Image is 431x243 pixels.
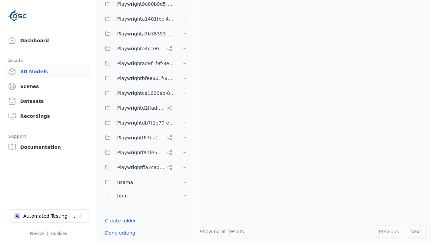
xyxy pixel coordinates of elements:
button: Create folder [101,215,140,227]
span: Playwrightbfee801f-8be1-42a6-b774-94c49e43b650 [117,74,175,82]
span: Playwrighta3b78353-5999-46c5-9eab-70007203469a [117,30,175,38]
a: 3D Models [5,65,91,78]
button: Done editing [101,227,139,239]
span: Showing all results [200,229,244,234]
a: Scenes [5,80,91,93]
button: Playwrighta3b78353-5999-46c5-9eab-70007203469a [101,27,175,40]
span: | [47,231,48,236]
span: usama [117,178,133,186]
div: Assets [8,57,89,65]
button: Playwrightf67ba199-386a-42d1-aebc-3b37e79c7296 [101,131,175,144]
button: Playwrightd2ffadf0-c973-454c-8fcf-dadaeffcb802 [101,101,175,115]
a: Documentation [5,140,91,154]
button: Playwrightca1626ab-8cec-4ddc-b85a-2f9392fe08d1 [101,86,175,100]
div: A [14,213,21,219]
a: Datasets [5,94,91,108]
span: Playwrightca1626ab-8cec-4ddc-b85a-2f9392fe08d1 [117,89,175,97]
a: Cookies [51,231,67,236]
span: Playwrightdb7f1e70-e54d-4da7-b38d-464ac70cc2ba [117,119,175,127]
button: Playwrighta4cce06a-a8e6-4c0d-bfc1-93e8d78d750a [101,42,175,55]
span: Playwrighta4cce06a-a8e6-4c0d-bfc1-93e8d78d750a [117,45,164,53]
span: Playwrightd2ffadf0-c973-454c-8fcf-dadaeffcb802 [117,104,164,112]
button: bbm [101,189,175,202]
button: Playwrightad9f1f9f-3e6a-4231-8f19-c506bf64a382 [101,57,175,70]
button: Playwrightf91fe523-dd75-44f3-a953-451f6070cb42 [101,146,175,159]
a: Privacy [30,231,44,236]
span: bbm [117,192,128,200]
button: usama [101,175,175,189]
button: Playwrighta1401fbc-43d7-48dd-a309-be935d99d708 [101,12,175,26]
span: Playwrightf91fe523-dd75-44f3-a953-451f6070cb42 [117,148,164,157]
span: Playwrightf67ba199-386a-42d1-aebc-3b37e79c7296 [117,134,164,142]
img: Logo [8,7,27,26]
a: Recordings [5,109,91,123]
div: Automated Testing - Playwright [23,213,78,219]
span: Playwrighta1401fbc-43d7-48dd-a309-be935d99d708 [117,15,175,23]
button: Playwrightbfee801f-8be1-42a6-b774-94c49e43b650 [101,72,175,85]
button: Playwrightdb7f1e70-e54d-4da7-b38d-464ac70cc2ba [101,116,175,130]
a: Create folder [105,217,136,224]
a: Dashboard [5,34,91,47]
button: Playwrightffa2cad8-0214-4c2f-a758-8e9593c5a37e [101,161,175,174]
span: Playwrightffa2cad8-0214-4c2f-a758-8e9593c5a37e [117,163,164,171]
button: Select a workspace [8,209,89,223]
span: Playwrightad9f1f9f-3e6a-4231-8f19-c506bf64a382 [117,59,175,67]
div: Support [8,132,89,140]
